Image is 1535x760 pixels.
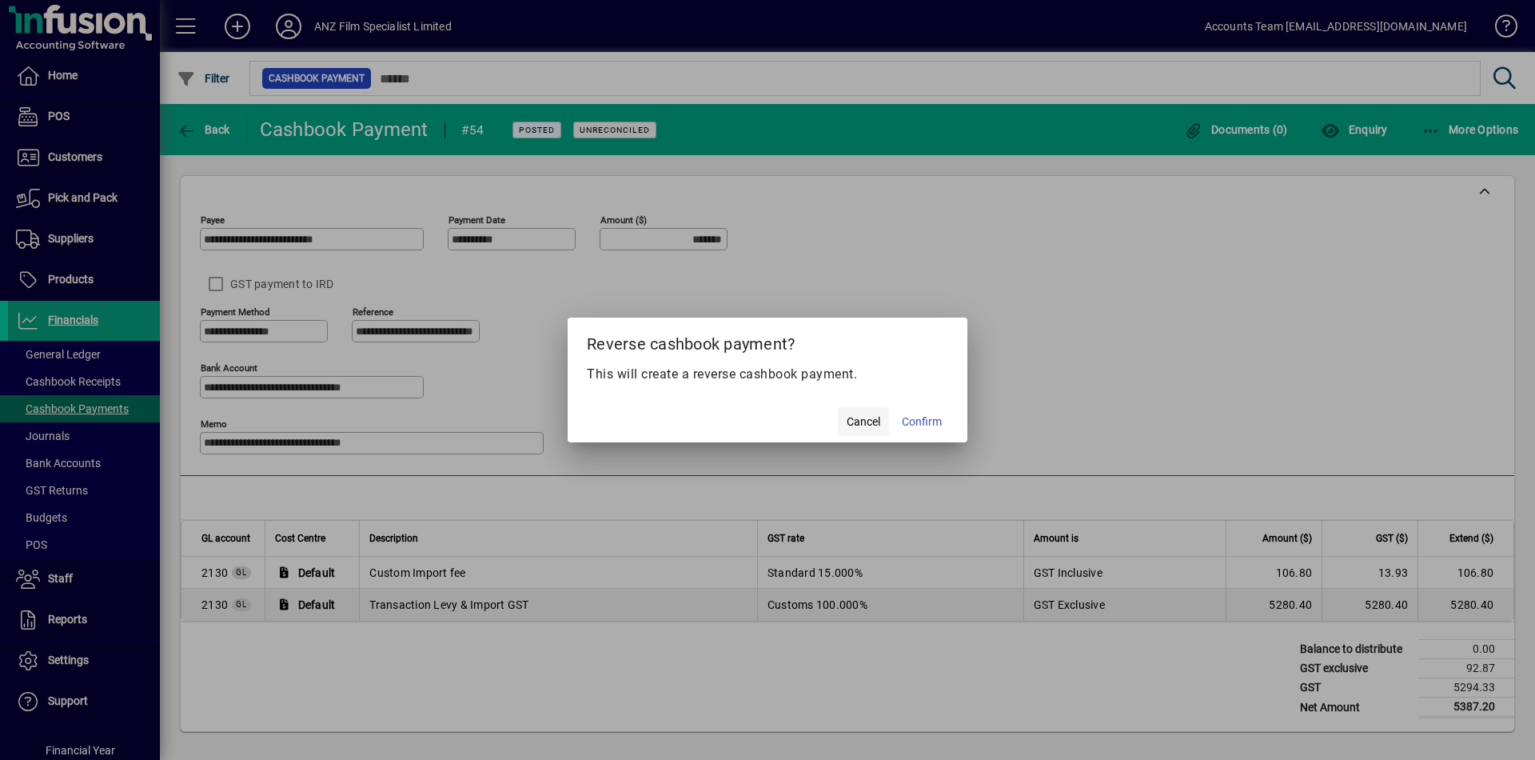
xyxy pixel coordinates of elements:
[895,407,948,436] button: Confirm
[838,407,889,436] button: Cancel
[587,365,948,384] p: This will create a reverse cashbook payment.
[847,414,880,430] span: Cancel
[902,414,942,430] span: Confirm
[568,318,967,364] h2: Reverse cashbook payment?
